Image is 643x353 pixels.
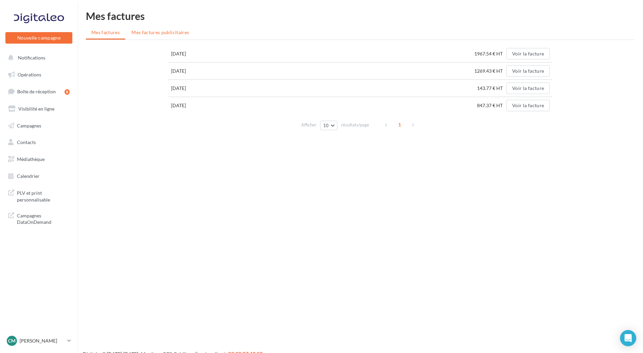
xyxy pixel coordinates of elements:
[17,173,40,179] span: Calendrier
[18,106,54,112] span: Visibilité en ligne
[5,334,72,347] a: Cm [PERSON_NAME]
[477,85,505,91] span: 143.77 € HT
[4,119,74,133] a: Campagnes
[168,63,239,80] td: [DATE]
[8,337,16,344] span: Cm
[620,330,636,346] div: Open Intercom Messenger
[4,208,74,228] a: Campagnes DataOnDemand
[4,84,74,99] a: Boîte de réception8
[474,51,505,56] span: 1967.54 € HT
[4,51,71,65] button: Notifications
[17,122,41,128] span: Campagnes
[477,102,505,108] span: 847.37 € HT
[20,337,65,344] p: [PERSON_NAME]
[474,68,505,74] span: 1269.43 € HT
[17,211,70,226] span: Campagnes DataOnDemand
[17,89,56,94] span: Boîte de réception
[86,11,635,21] h1: Mes factures
[301,122,316,128] span: Afficher
[5,32,72,44] button: Nouvelle campagne
[4,102,74,116] a: Visibilité en ligne
[323,123,329,128] span: 10
[341,122,369,128] span: résultats/page
[506,65,550,77] button: Voir la facture
[506,83,550,94] button: Voir la facture
[320,121,337,130] button: 10
[17,156,45,162] span: Médiathèque
[168,45,239,63] td: [DATE]
[506,48,550,60] button: Voir la facture
[18,55,45,61] span: Notifications
[17,139,36,145] span: Contacts
[4,152,74,166] a: Médiathèque
[132,29,189,35] span: Mes factures publicitaires
[4,169,74,183] a: Calendrier
[17,188,70,203] span: PLV et print personnalisable
[18,72,41,77] span: Opérations
[168,80,239,97] td: [DATE]
[65,89,70,95] div: 8
[168,97,239,114] td: [DATE]
[506,100,550,111] button: Voir la facture
[394,119,405,130] span: 1
[4,68,74,82] a: Opérations
[4,135,74,149] a: Contacts
[4,186,74,206] a: PLV et print personnalisable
